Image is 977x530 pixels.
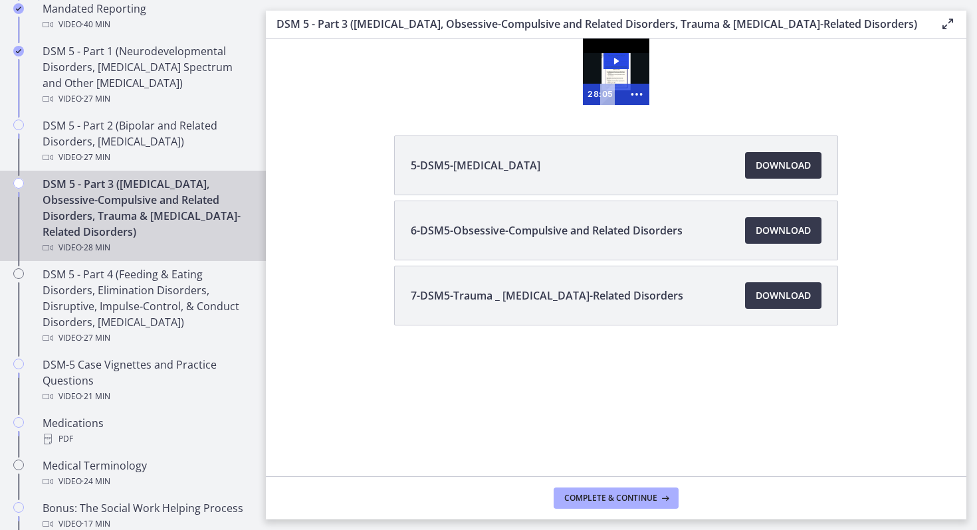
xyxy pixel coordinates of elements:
div: Medical Terminology [43,458,250,489]
div: Medications [43,415,250,447]
span: · 27 min [82,149,110,165]
span: 6-DSM5-Obsessive-Compulsive and Related Disorders [411,222,683,238]
div: Video [43,240,250,256]
div: Video [43,91,250,107]
div: PDF [43,431,250,447]
span: · 24 min [82,474,110,489]
i: Completed [13,3,24,14]
span: Download [756,288,811,304]
span: 7-DSM5-Trauma _ [MEDICAL_DATA]-Related Disorders [411,288,683,304]
div: DSM 5 - Part 2 (Bipolar and Related Disorders, [MEDICAL_DATA]) [43,118,250,165]
div: Video [43,474,250,489]
span: 5-DSM5-[MEDICAL_DATA] [411,157,540,173]
button: Complete & continue [554,487,679,509]
span: Download [756,157,811,173]
span: Download [756,222,811,238]
a: Download [745,217,821,244]
iframe: Video Lesson [266,39,966,105]
a: Download [745,282,821,309]
div: Video [43,17,250,33]
button: Show more buttons [358,45,383,66]
span: · 40 min [82,17,110,33]
div: DSM-5 Case Vignettes and Practice Questions [43,357,250,404]
div: Video [43,149,250,165]
div: Playbar [341,45,352,66]
div: Mandated Reporting [43,1,250,33]
i: Completed [13,46,24,56]
h3: DSM 5 - Part 3 ([MEDICAL_DATA], Obsessive-Compulsive and Related Disorders, Trauma & [MEDICAL_DAT... [276,16,919,32]
span: · 27 min [82,330,110,346]
span: · 28 min [82,240,110,256]
a: Download [745,152,821,179]
span: Complete & continue [564,493,657,503]
div: Video [43,389,250,404]
div: DSM 5 - Part 4 (Feeding & Eating Disorders, Elimination Disorders, Disruptive, Impulse-Control, &... [43,266,250,346]
div: DSM 5 - Part 1 (Neurodevelopmental Disorders, [MEDICAL_DATA] Spectrum and Other [MEDICAL_DATA]) [43,43,250,107]
div: Video [43,330,250,346]
span: · 27 min [82,91,110,107]
div: DSM 5 - Part 3 ([MEDICAL_DATA], Obsessive-Compulsive and Related Disorders, Trauma & [MEDICAL_DAT... [43,176,250,256]
span: · 21 min [82,389,110,404]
